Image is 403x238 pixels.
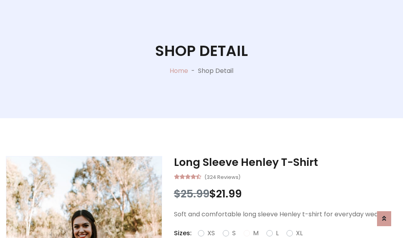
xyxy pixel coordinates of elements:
label: M [253,229,259,238]
label: XL [296,229,303,238]
label: L [276,229,279,238]
label: S [232,229,236,238]
p: Soft and comfortable long sleeve Henley t-shirt for everyday wear. [174,210,397,219]
h1: Shop Detail [155,42,248,60]
p: Shop Detail [198,66,233,76]
small: (324 Reviews) [204,172,240,181]
label: XS [207,229,215,238]
a: Home [170,66,188,75]
p: - [188,66,198,76]
h3: Long Sleeve Henley T-Shirt [174,156,397,169]
p: Sizes: [174,229,192,238]
span: $25.99 [174,186,209,201]
span: 21.99 [216,186,242,201]
h3: $ [174,188,397,200]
